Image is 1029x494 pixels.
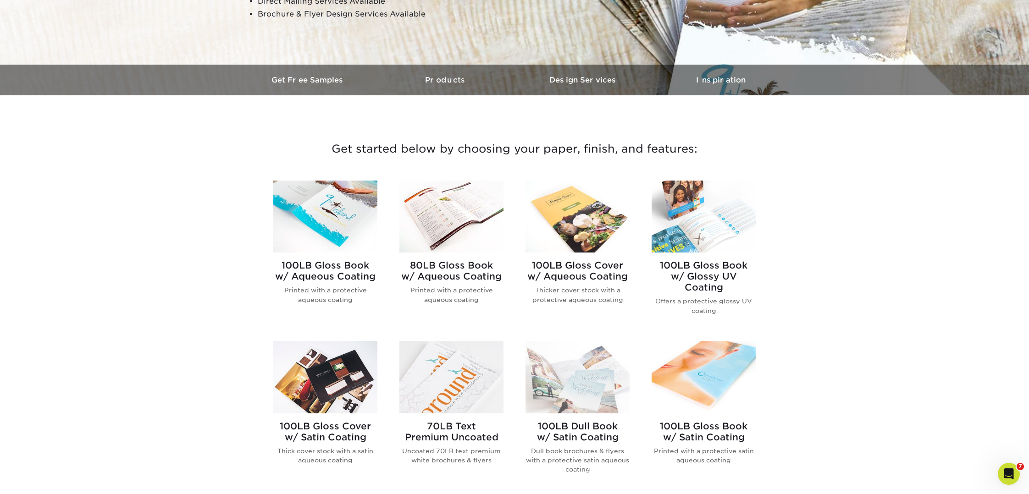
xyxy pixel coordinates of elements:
[652,181,756,330] a: 100LB Gloss Book<br/>w/ Glossy UV Coating Brochures & Flyers 100LB Gloss Bookw/ Glossy UV Coating...
[652,341,756,413] img: 100LB Gloss Book<br/>w/ Satin Coating Brochures & Flyers
[399,181,503,252] img: 80LB Gloss Book<br/>w/ Aqueous Coating Brochures & Flyers
[526,260,630,282] h2: 100LB Gloss Cover w/ Aqueous Coating
[526,341,630,413] img: 100LB Dull Book<br/>w/ Satin Coating Brochures & Flyers
[514,65,652,95] a: Design Services
[399,421,503,443] h2: 70LB Text Premium Uncoated
[526,285,630,304] p: Thicker cover stock with a protective aqueous coating
[1017,463,1024,470] span: 7
[258,8,480,21] li: Brochure & Flyer Design Services Available
[239,76,377,84] h3: Get Free Samples
[377,65,514,95] a: Products
[399,181,503,330] a: 80LB Gloss Book<br/>w/ Aqueous Coating Brochures & Flyers 80LB Gloss Bookw/ Aqueous Coating Print...
[652,181,756,252] img: 100LB Gloss Book<br/>w/ Glossy UV Coating Brochures & Flyers
[273,421,377,443] h2: 100LB Gloss Cover w/ Satin Coating
[652,296,756,315] p: Offers a protective glossy UV coating
[526,341,630,489] a: 100LB Dull Book<br/>w/ Satin Coating Brochures & Flyers 100LB Dull Bookw/ Satin Coating Dull book...
[652,260,756,293] h2: 100LB Gloss Book w/ Glossy UV Coating
[399,341,503,413] img: 70LB Text<br/>Premium Uncoated Brochures & Flyers
[399,260,503,282] h2: 80LB Gloss Book w/ Aqueous Coating
[652,65,790,95] a: Inspiration
[998,463,1020,485] iframe: Intercom live chat
[399,285,503,304] p: Printed with a protective aqueous coating
[273,341,377,489] a: 100LB Gloss Cover<br/>w/ Satin Coating Brochures & Flyers 100LB Gloss Coverw/ Satin Coating Thick...
[652,446,756,465] p: Printed with a protective satin aqueous coating
[652,76,790,84] h3: Inspiration
[377,76,514,84] h3: Products
[514,76,652,84] h3: Design Services
[526,181,630,252] img: 100LB Gloss Cover<br/>w/ Aqueous Coating Brochures & Flyers
[239,65,377,95] a: Get Free Samples
[273,446,377,465] p: Thick cover stock with a satin aqueous coating
[652,341,756,489] a: 100LB Gloss Book<br/>w/ Satin Coating Brochures & Flyers 100LB Gloss Bookw/ Satin Coating Printed...
[273,285,377,304] p: Printed with a protective aqueous coating
[399,341,503,489] a: 70LB Text<br/>Premium Uncoated Brochures & Flyers 70LB TextPremium Uncoated Uncoated 70LB text pr...
[273,181,377,252] img: 100LB Gloss Book<br/>w/ Aqueous Coating Brochures & Flyers
[273,341,377,413] img: 100LB Gloss Cover<br/>w/ Satin Coating Brochures & Flyers
[399,446,503,465] p: Uncoated 70LB text premium white brochures & flyers
[273,260,377,282] h2: 100LB Gloss Book w/ Aqueous Coating
[526,181,630,330] a: 100LB Gloss Cover<br/>w/ Aqueous Coating Brochures & Flyers 100LB Gloss Coverw/ Aqueous Coating T...
[273,181,377,330] a: 100LB Gloss Book<br/>w/ Aqueous Coating Brochures & Flyers 100LB Gloss Bookw/ Aqueous Coating Pri...
[652,421,756,443] h2: 100LB Gloss Book w/ Satin Coating
[246,128,783,170] h3: Get started below by choosing your paper, finish, and features:
[526,421,630,443] h2: 100LB Dull Book w/ Satin Coating
[526,446,630,474] p: Dull book brochures & flyers with a protective satin aqueous coating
